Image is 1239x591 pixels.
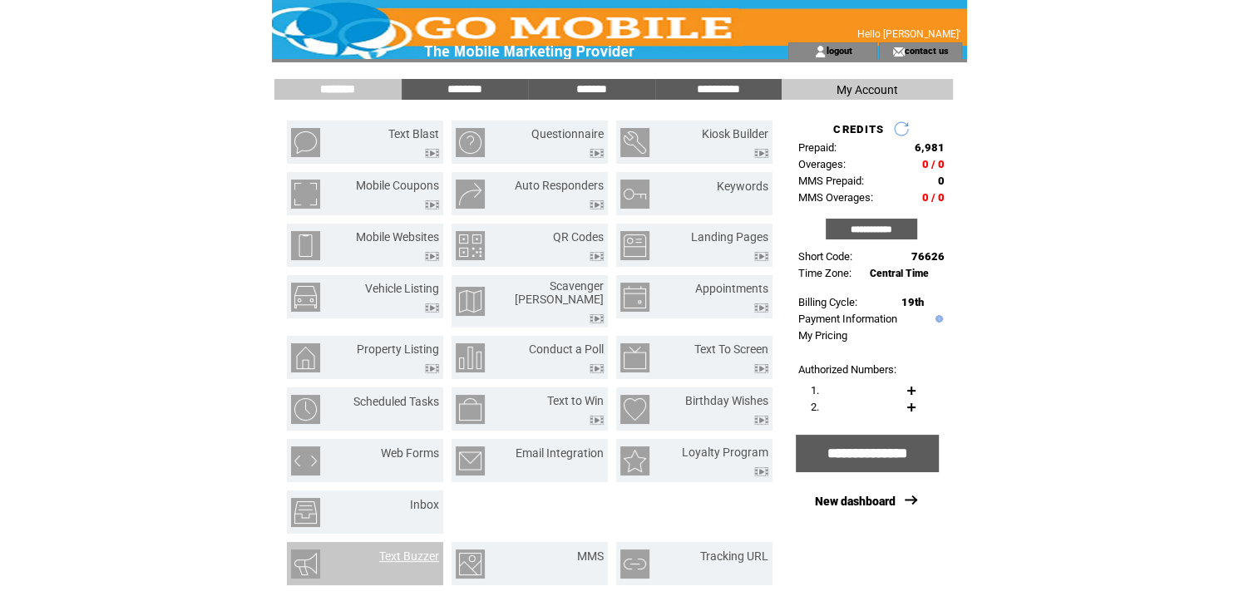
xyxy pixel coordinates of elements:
img: mobile-coupons.png [291,180,320,209]
a: Birthday Wishes [685,394,768,407]
img: video.png [590,364,604,373]
span: Short Code: [798,250,852,263]
span: My Account [837,83,898,96]
img: questionnaire.png [456,128,485,157]
a: Conduct a Poll [529,342,604,356]
a: Mobile Websites [356,230,439,244]
img: inbox.png [291,498,320,527]
img: birthday-wishes.png [620,395,649,424]
a: Payment Information [798,313,897,325]
a: Kiosk Builder [702,127,768,140]
span: Overages: [798,158,846,170]
span: Hello [PERSON_NAME]' [857,28,960,40]
img: property-listing.png [291,343,320,372]
a: logout [827,45,852,56]
img: video.png [754,364,768,373]
img: video.png [425,200,439,209]
img: video.png [425,149,439,158]
img: mms.png [456,549,485,579]
img: mobile-websites.png [291,231,320,260]
a: Auto Responders [515,179,604,192]
img: email-integration.png [456,446,485,475]
img: video.png [590,314,604,323]
a: Questionnaire [531,127,604,140]
span: 1. [811,384,819,396]
span: Prepaid: [798,141,837,154]
img: vehicle-listing.png [291,283,320,312]
img: qr-codes.png [456,231,485,260]
a: Mobile Coupons [356,179,439,192]
a: Text Blast [388,127,439,140]
img: video.png [754,303,768,313]
img: scavenger-hunt.png [456,287,485,316]
a: MMS [577,549,604,563]
a: Landing Pages [691,230,768,244]
a: Web Forms [381,446,439,460]
img: video.png [754,467,768,476]
span: Billing Cycle: [798,296,857,308]
img: contact_us_icon.gif [892,45,905,58]
span: MMS Prepaid: [798,175,864,187]
a: Loyalty Program [682,446,768,459]
img: video.png [754,416,768,425]
span: MMS Overages: [798,191,873,204]
a: Appointments [695,282,768,295]
img: loyalty-program.png [620,446,649,475]
img: video.png [425,303,439,313]
img: landing-pages.png [620,231,649,260]
span: 0 [938,175,945,187]
span: 0 / 0 [922,191,945,204]
img: auto-responders.png [456,180,485,209]
span: 6,981 [915,141,945,154]
img: kiosk-builder.png [620,128,649,157]
a: Scheduled Tasks [353,395,439,408]
img: help.gif [931,315,943,323]
a: My Pricing [798,329,847,342]
img: video.png [754,149,768,158]
img: video.png [590,200,604,209]
a: QR Codes [553,230,604,244]
img: text-buzzer.png [291,549,320,579]
img: keywords.png [620,180,649,209]
span: Authorized Numbers: [798,363,896,376]
a: Scavenger [PERSON_NAME] [515,279,604,306]
img: text-to-screen.png [620,343,649,372]
img: text-to-win.png [456,395,485,424]
img: appointments.png [620,283,649,312]
a: contact us [905,45,949,56]
a: Text Buzzer [379,549,439,563]
a: Vehicle Listing [365,282,439,295]
span: 76626 [911,250,945,263]
a: Email Integration [516,446,604,460]
a: Inbox [410,498,439,511]
img: web-forms.png [291,446,320,475]
img: video.png [425,252,439,261]
span: Central Time [870,268,929,279]
a: New dashboard [815,495,896,508]
a: Tracking URL [700,549,768,563]
a: Text To Screen [694,342,768,356]
img: scheduled-tasks.png [291,395,320,424]
img: video.png [425,364,439,373]
span: 19th [901,296,924,308]
img: conduct-a-poll.png [456,343,485,372]
img: video.png [590,416,604,425]
img: text-blast.png [291,128,320,157]
a: Property Listing [357,342,439,356]
a: Keywords [717,180,768,193]
img: video.png [590,252,604,261]
span: 2. [811,401,819,413]
a: Text to Win [547,394,604,407]
span: CREDITS [833,123,884,135]
img: account_icon.gif [814,45,827,58]
img: video.png [590,149,604,158]
span: Time Zone: [798,267,852,279]
img: video.png [754,252,768,261]
span: 0 / 0 [922,158,945,170]
img: tracking-url.png [620,549,649,579]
